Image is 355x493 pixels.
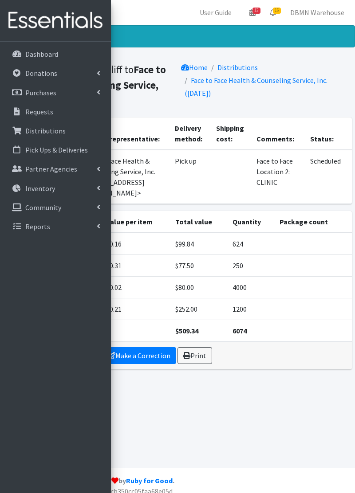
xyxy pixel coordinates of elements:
th: Delivery method: [170,117,210,150]
p: Requests [25,107,53,116]
td: $0.02 [101,276,170,298]
a: Partner Agencies [4,160,107,178]
a: Ruby for Good [126,476,173,485]
a: Make a Correction [102,347,176,364]
a: 16 [263,4,283,21]
td: $99.84 [170,233,227,255]
td: $0.31 [101,254,170,276]
th: Comments: [251,117,305,150]
td: $0.16 [101,233,170,255]
th: Status: [305,117,351,150]
p: Pick Ups & Deliveries [25,145,88,154]
p: Dashboard [25,50,58,59]
a: Face to Face Health & Counseling Service, Inc. ([DATE]) [185,76,327,98]
a: Dashboard [4,45,107,63]
a: Pick Ups & Deliveries [4,141,107,159]
th: Quantity [227,211,274,233]
a: User Guide [193,4,239,21]
strong: 6074 [233,326,247,335]
th: Value per item [101,211,170,233]
a: Inventory [4,180,107,197]
a: Purchases [4,84,107,102]
a: Home [181,63,208,72]
p: Donations [25,69,57,78]
a: Requests [4,103,107,121]
span: 12 [252,8,260,14]
strong: $509.34 [175,326,198,335]
td: 250 [227,254,274,276]
p: Partner Agencies [25,164,77,173]
span: 16 [273,8,281,14]
td: Face to Face Health & Counseling Service, Inc. <[EMAIL_ADDRESS][DOMAIN_NAME]> [79,150,170,204]
td: 1200 [227,298,274,320]
p: Reports [25,222,50,231]
td: 4000 [227,276,274,298]
th: Agency representative: [79,117,170,150]
td: Face to Face Location 2: CLINIC [251,150,305,204]
td: $77.50 [170,254,227,276]
td: Pick up [170,150,210,204]
p: Purchases [25,88,56,97]
p: Community [25,203,61,212]
a: Donations [4,64,107,82]
img: HumanEssentials [4,6,107,35]
th: Shipping cost: [211,117,251,150]
a: Community [4,199,107,216]
td: $0.21 [101,298,170,320]
a: DBMN Warehouse [283,4,351,21]
td: Scheduled [305,150,351,204]
td: $80.00 [170,276,227,298]
a: Distributions [4,122,107,140]
a: 12 [242,4,263,21]
td: $252.00 [170,298,227,320]
td: 624 [227,233,274,255]
a: Print [177,347,212,364]
th: Total value [170,211,227,233]
a: Distributions [217,63,258,72]
p: Inventory [25,184,55,193]
a: Reports [4,218,107,235]
th: Package count [274,211,352,233]
p: Distributions [25,126,66,135]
